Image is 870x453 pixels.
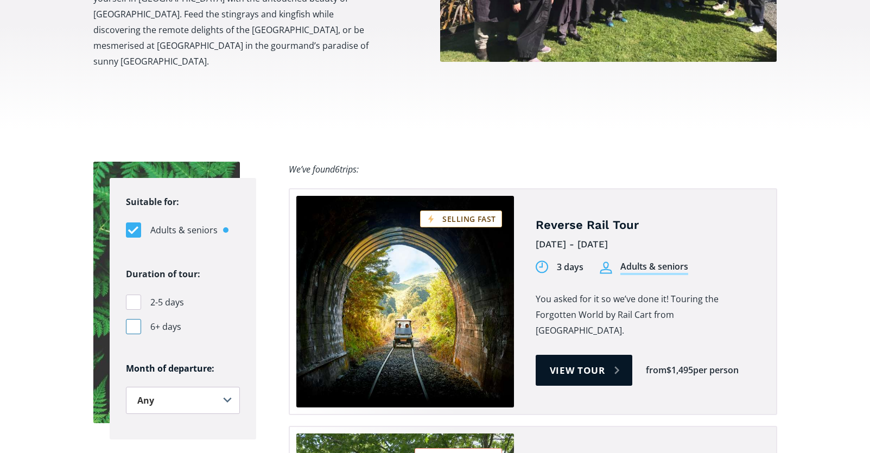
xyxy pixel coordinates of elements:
p: You asked for it so we’ve done it! Touring the Forgotten World by Rail Cart from [GEOGRAPHIC_DATA]. [536,291,760,339]
h6: Month of departure: [126,363,240,374]
div: $1,495 [666,364,693,377]
span: Adults & seniors [150,223,218,238]
div: We’ve found trips: [289,162,359,177]
h4: Reverse Rail Tour [536,218,760,233]
span: 6 [335,163,340,175]
legend: Suitable for: [126,194,179,210]
legend: Duration of tour: [126,266,200,282]
form: Filters [110,178,256,439]
div: [DATE] - [DATE] [536,236,760,253]
div: days [564,261,583,273]
a: View tour [536,355,633,386]
div: 3 [557,261,562,273]
div: per person [693,364,739,377]
div: Adults & seniors [620,260,688,275]
span: 6+ days [150,320,181,334]
div: from [646,364,666,377]
span: 2-5 days [150,295,184,310]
